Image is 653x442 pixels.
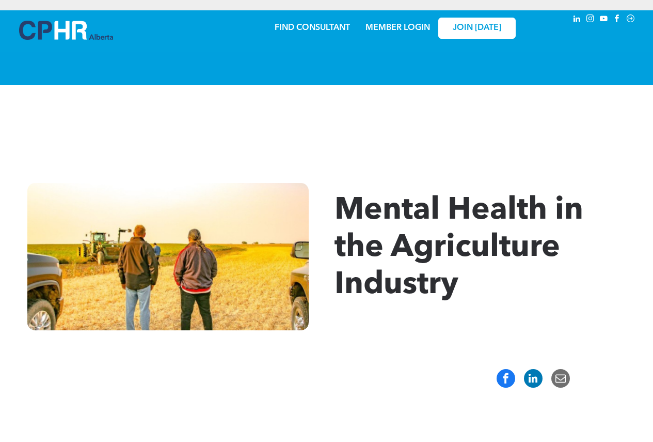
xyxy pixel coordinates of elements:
[453,23,501,33] span: JOIN [DATE]
[19,21,113,40] img: A blue and white logo for cp alberta
[335,195,583,301] span: Mental Health in the Agriculture Industry
[598,13,610,27] a: youtube
[275,24,350,32] a: FIND CONSULTANT
[585,13,596,27] a: instagram
[625,13,636,27] a: Social network
[612,13,623,27] a: facebook
[438,18,516,39] a: JOIN [DATE]
[365,24,430,32] a: MEMBER LOGIN
[571,13,583,27] a: linkedin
